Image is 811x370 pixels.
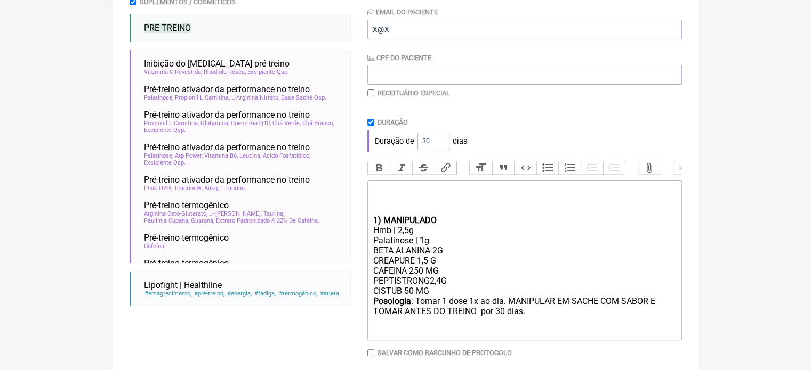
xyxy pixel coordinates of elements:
[319,290,341,297] span: atleta
[536,161,559,175] button: Bullets
[144,127,186,134] span: Excipiente Qsp
[603,161,625,175] button: Increase Level
[373,225,676,235] div: Hmb | 2,5g
[263,152,310,159] span: Acido Fosfatídico
[278,290,317,297] span: termogênico
[239,152,261,159] span: Leucina
[373,296,411,306] strong: Posologia
[373,235,676,245] div: Palatinose | 1g
[144,59,290,69] span: Inibição do [MEDICAL_DATA] pré-treino
[514,161,536,175] button: Code
[174,185,203,192] span: Teacrine®
[144,258,229,268] span: Pré-treino termogênico
[367,8,438,16] label: Email do Paciente
[144,200,229,210] span: Pré-treino termogênico
[175,94,230,101] span: Propionil L Carnitina
[272,120,301,127] span: Chá Verde
[373,296,676,336] div: : Tomar 1 dose 1x ao dia. MANIPULAR EM SACHE COM SABOR E TOMAR ANTES DO TREINO por 30 dias.
[378,89,450,97] label: Receituário Especial
[375,137,414,146] span: Duração de
[144,142,310,152] span: Pré-treino ativador da performance no treino
[373,215,436,225] strong: 1) MANIPULADO
[367,54,431,62] label: CPF do Paciente
[144,280,222,290] span: Lipofight | Healthline
[378,118,408,126] label: Duração
[144,243,166,250] span: Cafeína
[144,290,192,297] span: emagrecimento
[368,161,390,175] button: Bold
[144,233,229,243] span: Pré-treino termogênico
[390,161,412,175] button: Italic
[492,161,515,175] button: Quote
[144,159,186,166] span: Excipiente Qsp
[144,94,173,101] span: Palatinose
[144,210,207,217] span: Arginina Ceto-Glutarato
[263,210,284,217] span: Taurina
[209,210,262,217] span: L- [PERSON_NAME]
[558,161,581,175] button: Numbers
[144,23,191,33] span: PRE TREINO
[254,290,276,297] span: fadiga
[204,185,219,192] span: Aakg
[144,152,173,159] span: Palatinose
[581,161,603,175] button: Decrease Level
[638,161,661,175] button: Attach Files
[144,110,310,120] span: Pré-treino ativador da performance no treino
[200,120,229,127] span: Glutamina
[412,161,435,175] button: Strikethrough
[144,175,310,185] span: Pré-treino ativador da performance no treino
[144,217,319,224] span: Paullinia Cupana, Guaraná, Extrato Padronizado A 22% De Cafeína
[247,69,289,76] span: Excipiente Qsp
[175,152,203,159] span: Atp Power
[144,120,199,127] span: Propionil L Carnitina
[373,245,676,296] div: BETA ALANINA 2G CREAPURE 1,5 G CAFEINA 250 MG PEPTISTRONG2,4G CISTUB 50 MG
[204,69,246,76] span: Rhodiola Rósea
[220,185,246,192] span: L Taurina
[144,69,202,76] span: Vitamina C Revestida
[144,84,310,94] span: Pré-treino ativador da performance no treino
[194,290,225,297] span: pré-treino
[435,161,457,175] button: Link
[453,137,467,146] span: dias
[470,161,492,175] button: Heading
[204,152,238,159] span: Vitamina B6
[281,94,326,101] span: Base Sachê Qsp
[673,161,696,175] button: Undo
[231,120,271,127] span: Coenzima Q10
[378,349,512,357] label: Salvar como rascunho de Protocolo
[144,185,172,192] span: Peak O2®
[231,94,279,101] span: L-Arginina Nitrato
[227,290,252,297] span: energia
[302,120,334,127] span: Chá Branco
